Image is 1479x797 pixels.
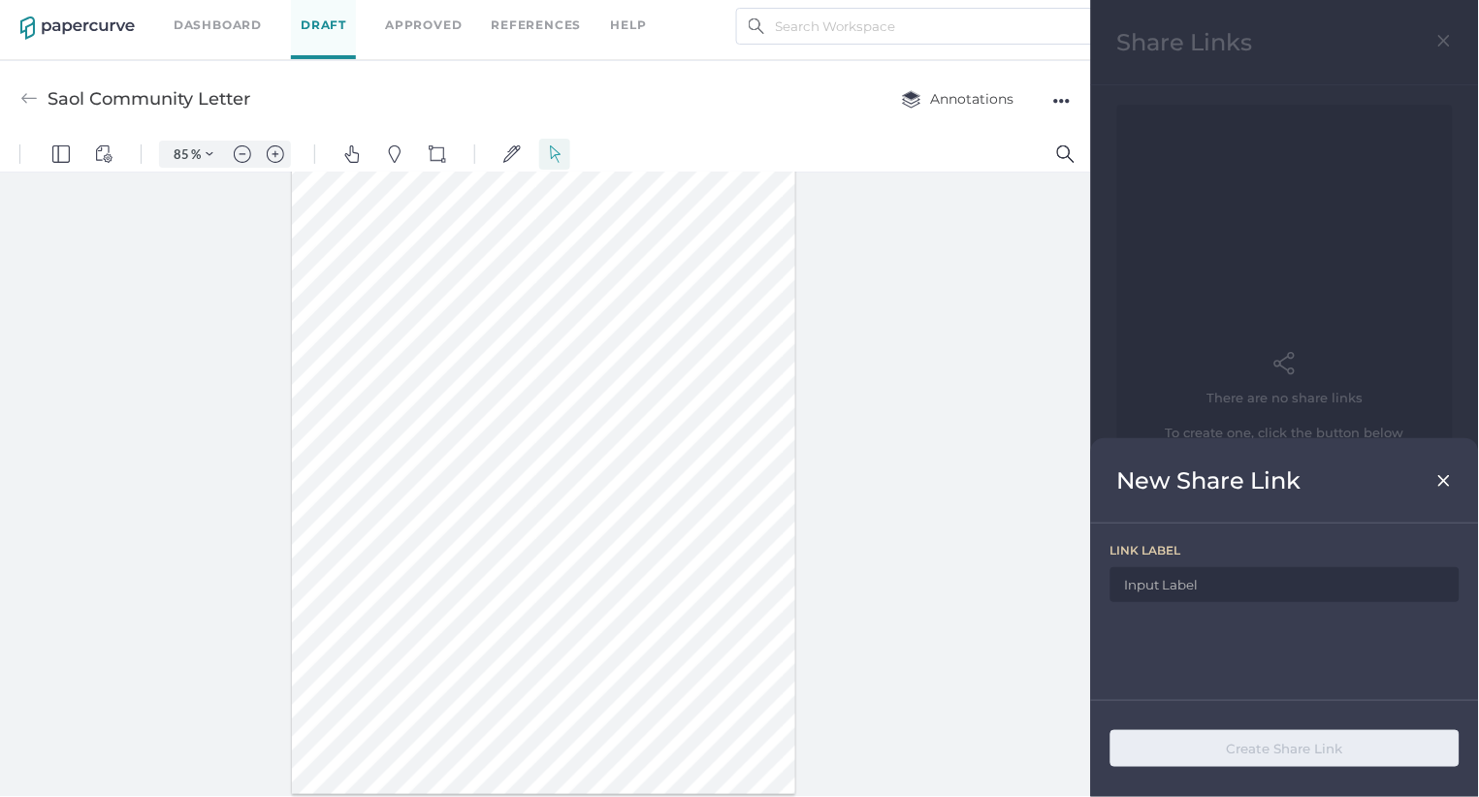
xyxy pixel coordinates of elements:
[194,4,225,31] button: Zoom Controls
[386,9,403,26] img: default-pin.svg
[337,2,368,33] button: Pan
[492,15,582,36] a: References
[379,2,410,33] button: Pins
[191,10,201,25] span: %
[227,4,258,31] button: Zoom out
[749,18,764,34] img: search.bf03fe8b.svg
[206,14,213,21] img: chevron.svg
[88,2,119,33] button: View Controls
[736,8,1096,45] input: Search Workspace
[260,4,291,31] button: Zoom in
[883,80,1034,117] button: Annotations
[539,2,570,33] button: Select
[1110,567,1460,602] input: Input Label
[164,9,191,26] input: Set zoom
[385,15,462,36] a: Approved
[1436,473,1453,489] img: close.ba28c622.svg
[422,2,453,33] button: Shapes
[20,90,38,108] img: back-arrow-grey.72011ae3.svg
[1110,543,1460,558] div: link label
[902,90,921,109] img: annotation-layers.cc6d0e6b.svg
[174,15,262,36] a: Dashboard
[1117,466,1302,494] div: New Share Link
[48,80,250,117] div: Saol Community Letter
[1053,87,1071,114] div: ●●●
[20,16,135,40] img: papercurve-logo-colour.7244d18c.svg
[343,9,361,26] img: default-pan.svg
[546,9,563,26] img: default-select.svg
[497,2,528,33] button: Signatures
[611,15,647,36] div: help
[1110,730,1460,767] button: Create Share Link
[1050,2,1081,33] button: Search
[234,9,251,26] img: default-minus.svg
[46,2,77,33] button: Panel
[267,9,284,26] img: default-plus.svg
[1057,9,1075,26] img: default-magnifying-glass.svg
[429,9,446,26] img: shapes-icon.svg
[902,90,1014,108] span: Annotations
[52,9,70,26] img: default-leftsidepanel.svg
[503,9,521,26] img: default-sign.svg
[95,9,113,26] img: default-viewcontrols.svg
